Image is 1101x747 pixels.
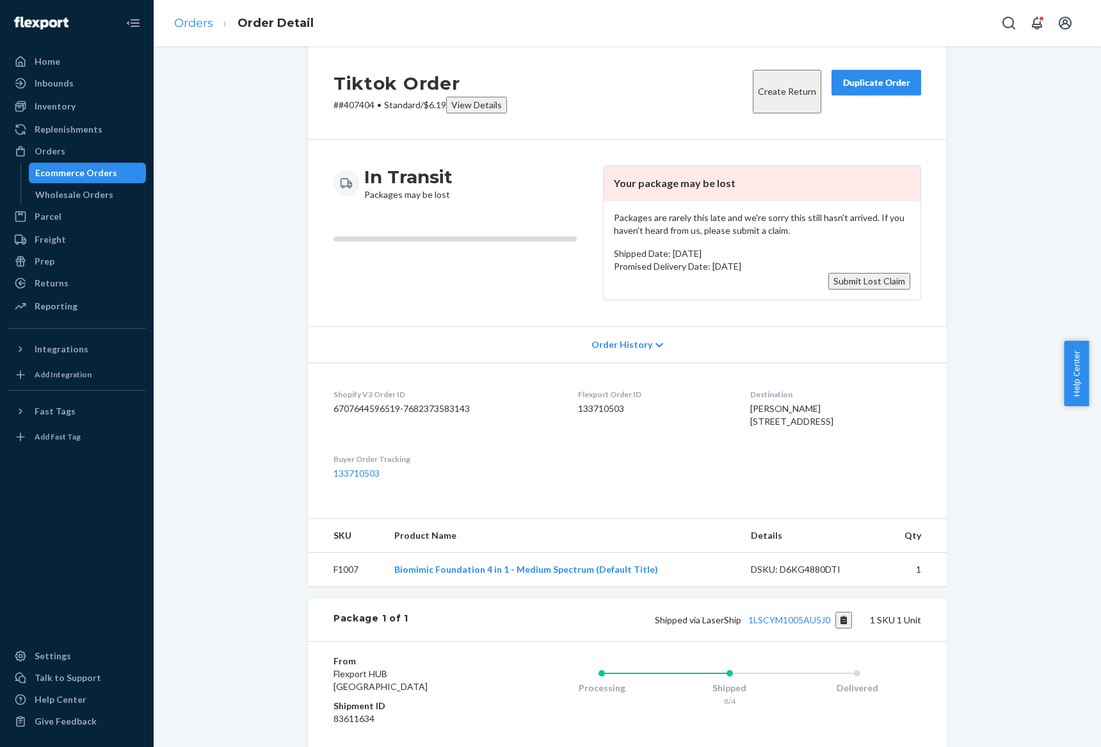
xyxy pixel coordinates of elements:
[8,668,146,688] a: Talk to Support
[741,519,881,553] th: Details
[8,119,146,140] a: Replenishments
[164,4,324,42] ol: breadcrumbs
[8,339,146,359] button: Integrations
[334,97,507,113] p: # #407404 / $6.19
[35,233,66,246] div: Freight
[384,519,741,553] th: Product Name
[614,211,910,237] p: Packages are rarely this late and we're sorry this still hasn't arrived. If you haven't heard fro...
[377,99,382,110] span: •
[1052,10,1078,36] button: Open account menu
[793,682,921,694] div: Delivered
[308,519,384,553] th: SKU
[8,229,146,250] a: Freight
[881,519,947,553] th: Qty
[35,715,97,728] div: Give Feedback
[748,614,830,625] a: 1LSCYM1005AU5J0
[334,454,558,464] dt: Buyer Order Tracking
[35,100,76,113] div: Inventory
[35,650,71,662] div: Settings
[750,403,833,427] span: [PERSON_NAME] [STREET_ADDRESS]
[8,273,146,293] a: Returns
[35,369,92,380] div: Add Integration
[394,564,658,575] a: Biomimic Foundation 4 in 1 - Medium Spectrum (Default Title)
[1024,10,1050,36] button: Open notifications
[29,185,147,205] a: Wholesale Orders
[364,165,453,201] div: Packages may be lost
[35,343,88,356] div: Integrations
[446,97,507,113] button: View Details
[35,167,117,179] div: Ecommerce Orders
[842,76,910,89] div: Duplicate Order
[308,553,384,587] td: F1007
[334,668,428,692] span: Flexport HUB [GEOGRAPHIC_DATA]
[35,123,102,136] div: Replenishments
[35,188,113,201] div: Wholesale Orders
[8,73,146,94] a: Inbounds
[828,273,910,290] button: Submit Lost Claim
[591,338,652,351] span: Order History
[8,96,146,117] a: Inventory
[35,255,54,268] div: Prep
[832,70,921,95] button: Duplicate Order
[604,166,920,201] header: Your package may be lost
[1064,341,1089,406] button: Help Center
[8,365,146,385] a: Add Integration
[8,646,146,666] a: Settings
[29,163,147,183] a: Ecommerce Orders
[35,210,61,223] div: Parcel
[237,16,314,30] a: Order Detail
[8,401,146,422] button: Fast Tags
[8,141,146,161] a: Orders
[174,16,213,30] a: Orders
[8,206,146,227] a: Parcel
[666,682,794,694] div: Shipped
[35,77,74,90] div: Inbounds
[334,612,408,628] div: Package 1 of 1
[835,612,853,628] button: Copy tracking number
[655,614,853,625] span: Shipped via LaserShip
[408,612,921,628] div: 1 SKU 1 Unit
[35,431,81,442] div: Add Fast Tag
[35,405,76,418] div: Fast Tags
[35,145,65,158] div: Orders
[8,251,146,272] a: Prep
[578,402,729,415] dd: 133710503
[334,402,558,415] dd: 6707644596519-7682373583143
[35,55,60,68] div: Home
[35,277,68,290] div: Returns
[35,693,86,706] div: Help Center
[8,711,146,732] button: Give Feedback
[538,682,666,694] div: Processing
[996,10,1022,36] button: Open Search Box
[881,553,947,587] td: 1
[334,712,486,725] dd: 83611634
[14,17,68,29] img: Flexport logo
[120,10,146,36] button: Close Navigation
[614,260,910,273] p: Promised Delivery Date: [DATE]
[750,389,921,400] dt: Destination
[384,99,421,110] span: Standard
[334,389,558,400] dt: Shopify V3 Order ID
[334,468,380,479] a: 133710503
[614,247,910,260] p: Shipped Date: [DATE]
[364,165,453,188] h3: In Transit
[666,696,794,707] div: 8/4
[751,563,871,576] div: DSKU: D6KG4880DTI
[334,70,507,97] h2: Tiktok Order
[8,427,146,447] a: Add Fast Tag
[753,70,821,113] button: Create Return
[451,99,502,111] div: View Details
[35,671,101,684] div: Talk to Support
[334,655,486,668] dt: From
[578,389,729,400] dt: Flexport Order ID
[334,700,486,712] dt: Shipment ID
[8,689,146,710] a: Help Center
[8,51,146,72] a: Home
[8,296,146,316] a: Reporting
[35,300,77,313] div: Reporting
